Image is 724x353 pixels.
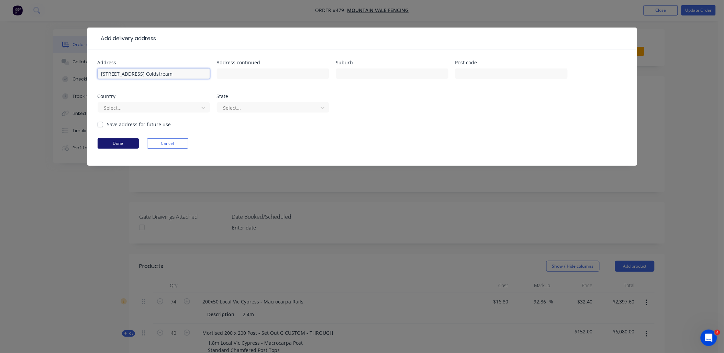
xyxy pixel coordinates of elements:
iframe: Intercom live chat [701,330,717,346]
div: State [217,94,329,99]
div: Address continued [217,60,329,65]
div: Add delivery address [98,34,156,43]
label: Save address for future use [107,121,171,128]
span: 2 [715,330,720,335]
button: Cancel [147,138,188,149]
div: Suburb [336,60,448,65]
div: Post code [455,60,568,65]
div: Country [98,94,210,99]
div: Address [98,60,210,65]
button: Done [98,138,139,149]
